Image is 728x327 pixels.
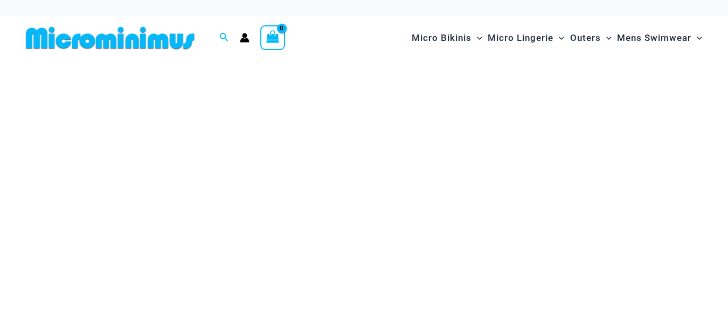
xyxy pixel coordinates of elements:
[240,33,249,43] a: Account icon link
[617,24,691,52] span: Mens Swimwear
[570,24,601,52] span: Outers
[412,24,472,52] span: Micro Bikinis
[219,31,229,45] a: Search icon link
[260,25,285,50] a: View Shopping Cart, empty
[488,24,553,52] span: Micro Lingerie
[614,22,705,54] a: Mens SwimwearMenu ToggleMenu Toggle
[472,24,482,52] span: Menu Toggle
[485,22,567,54] a: Micro LingerieMenu ToggleMenu Toggle
[553,24,564,52] span: Menu Toggle
[567,22,614,54] a: OutersMenu ToggleMenu Toggle
[691,24,702,52] span: Menu Toggle
[601,24,612,52] span: Menu Toggle
[409,22,485,54] a: Micro BikinisMenu ToggleMenu Toggle
[407,20,706,56] nav: Site Navigation
[22,26,199,50] img: MM SHOP LOGO FLAT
